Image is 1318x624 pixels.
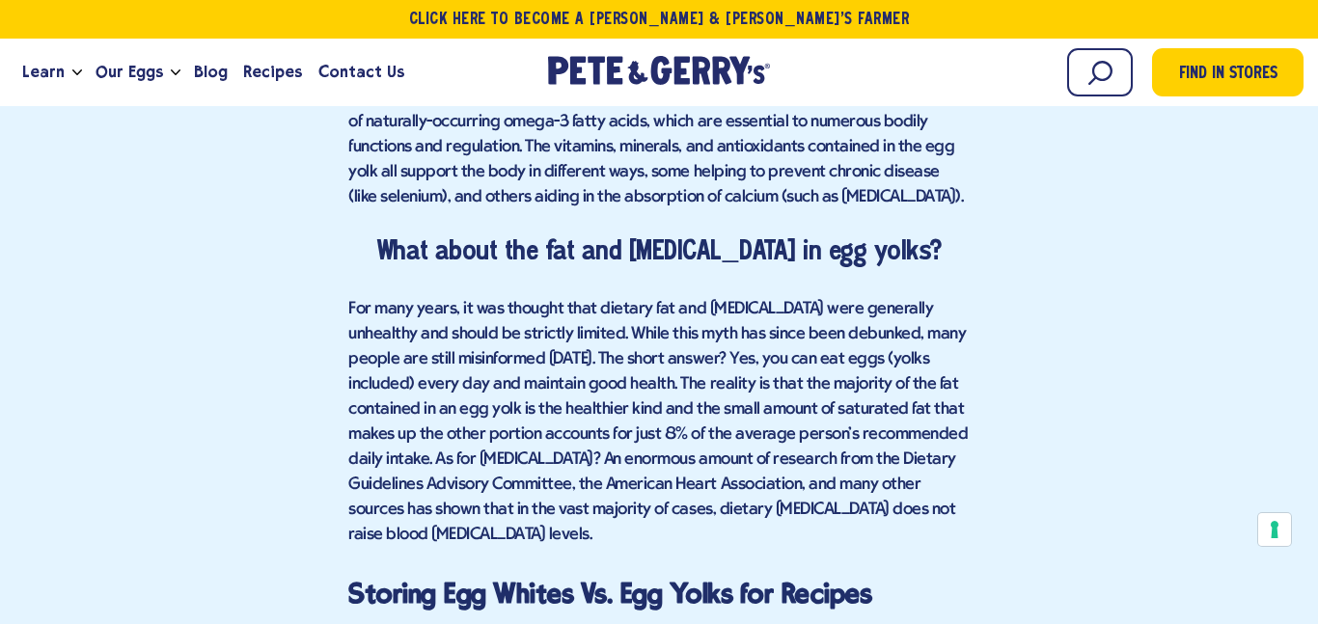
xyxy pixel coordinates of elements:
[243,60,302,84] span: Recipes
[1067,48,1133,96] input: Search
[311,46,412,98] a: Contact Us
[235,46,310,98] a: Recipes
[194,60,228,84] span: Blog
[348,578,871,610] strong: Storing Egg Whites Vs. Egg Yolks for Recipes
[348,300,968,544] span: For many years, it was thought that dietary fat and [MEDICAL_DATA] were generally unhealthy and s...
[318,60,404,84] span: Contact Us
[171,69,180,76] button: Open the dropdown menu for Our Eggs
[186,46,235,98] a: Blog
[96,60,163,84] span: Our Eggs
[1258,513,1291,546] button: Your consent preferences for tracking technologies
[14,46,72,98] a: Learn
[376,240,942,265] strong: What about the fat and [MEDICAL_DATA] in egg yolks?
[22,60,65,84] span: Learn
[88,46,171,98] a: Our Eggs
[1152,48,1304,96] a: Find in Stores
[72,69,82,76] button: Open the dropdown menu for Learn
[1179,62,1277,88] span: Find in Stores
